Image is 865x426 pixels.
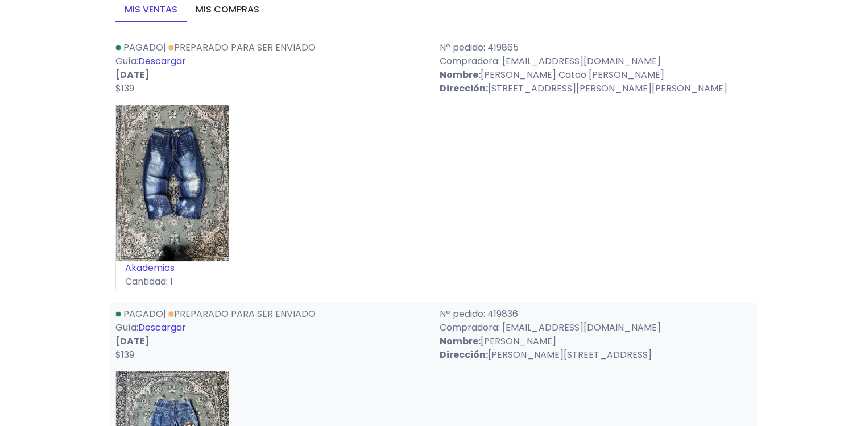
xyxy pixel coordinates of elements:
p: [STREET_ADDRESS][PERSON_NAME][PERSON_NAME] [440,82,750,95]
a: Descargar [138,321,186,334]
span: $139 [115,82,134,95]
p: Compradora: [EMAIL_ADDRESS][DOMAIN_NAME] [440,321,750,335]
span: Pagado [123,307,163,320]
strong: Dirección: [440,82,488,95]
strong: Nombre: [440,335,481,348]
a: Akademics [125,261,175,274]
p: [DATE] [115,335,426,348]
p: [PERSON_NAME][STREET_ADDRESS] [440,348,750,362]
p: [PERSON_NAME] Catao [PERSON_NAME] [440,68,750,82]
p: Nº pedido: 419836 [440,307,750,321]
p: [DATE] [115,68,426,82]
p: [PERSON_NAME] [440,335,750,348]
p: Cantidad: 1 [116,275,229,289]
p: Compradora: [EMAIL_ADDRESS][DOMAIN_NAME] [440,55,750,68]
p: Nº pedido: 419865 [440,41,750,55]
a: Preparado para ser enviado [168,41,316,54]
span: Pagado [123,41,163,54]
a: Preparado para ser enviado [168,307,316,320]
div: | Guía: [109,307,433,362]
div: | Guía: [109,41,433,95]
strong: Nombre: [440,68,481,81]
span: $139 [115,348,134,361]
img: small_1746409919521.jpeg [116,105,229,261]
a: Descargar [138,55,186,68]
strong: Dirección: [440,348,488,361]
